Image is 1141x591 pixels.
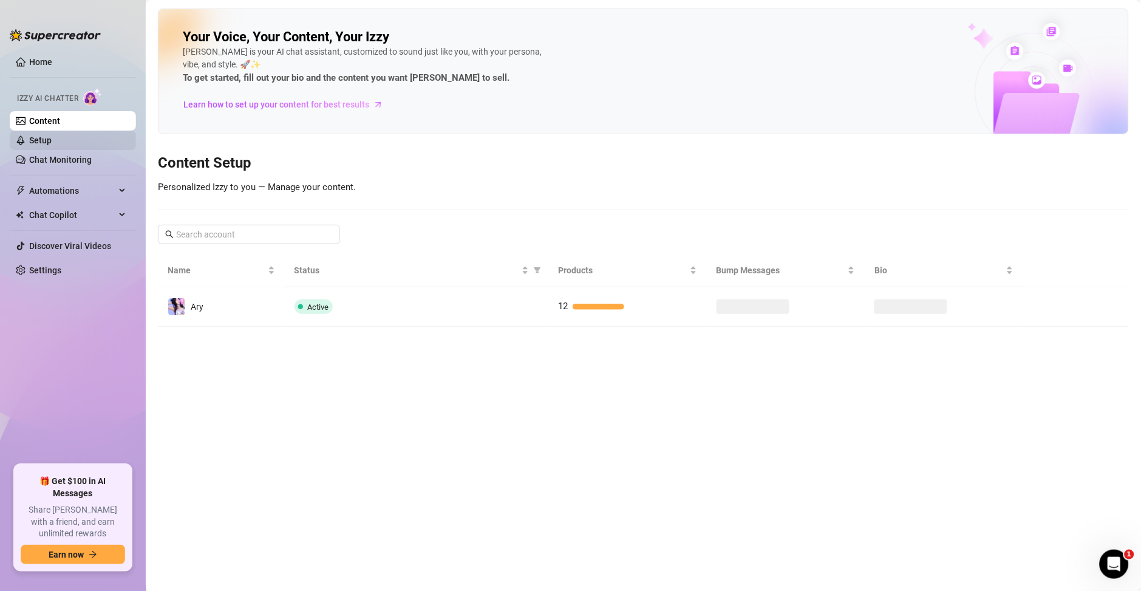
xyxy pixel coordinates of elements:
[21,476,125,499] span: 🎁 Get $100 in AI Messages
[168,264,265,277] span: Name
[89,550,97,559] span: arrow-right
[17,93,78,104] span: Izzy AI Chatter
[285,254,549,287] th: Status
[295,264,520,277] span: Status
[191,302,203,312] span: Ary
[10,29,101,41] img: logo-BBDzfeDw.svg
[158,254,285,287] th: Name
[165,230,174,239] span: search
[29,135,52,145] a: Setup
[548,254,707,287] th: Products
[168,298,185,315] img: Ary
[49,550,84,559] span: Earn now
[158,182,356,193] span: Personalized Izzy to you — Manage your content.
[29,265,61,275] a: Settings
[1125,550,1134,559] span: 1
[865,254,1023,287] th: Bio
[29,57,52,67] a: Home
[183,72,509,83] strong: To get started, fill out your bio and the content you want [PERSON_NAME] to sell.
[531,261,543,279] span: filter
[558,264,687,277] span: Products
[558,301,568,312] span: 12
[29,205,115,225] span: Chat Copilot
[29,116,60,126] a: Content
[717,264,846,277] span: Bump Messages
[83,88,102,106] img: AI Chatter
[183,98,369,111] span: Learn how to set up your content for best results
[158,154,1129,173] h3: Content Setup
[874,264,1004,277] span: Bio
[21,545,125,564] button: Earn nowarrow-right
[183,29,389,46] h2: Your Voice, Your Content, Your Izzy
[707,254,865,287] th: Bump Messages
[308,302,329,312] span: Active
[534,267,541,274] span: filter
[183,95,392,114] a: Learn how to set up your content for best results
[372,98,384,111] span: arrow-right
[16,211,24,219] img: Chat Copilot
[176,228,323,241] input: Search account
[29,181,115,200] span: Automations
[29,155,92,165] a: Chat Monitoring
[940,10,1128,134] img: ai-chatter-content-library-cLFOSyPT.png
[21,504,125,540] span: Share [PERSON_NAME] with a friend, and earn unlimited rewards
[183,46,547,86] div: [PERSON_NAME] is your AI chat assistant, customized to sound just like you, with your persona, vi...
[29,241,111,251] a: Discover Viral Videos
[1100,550,1129,579] iframe: Intercom live chat
[16,186,26,196] span: thunderbolt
